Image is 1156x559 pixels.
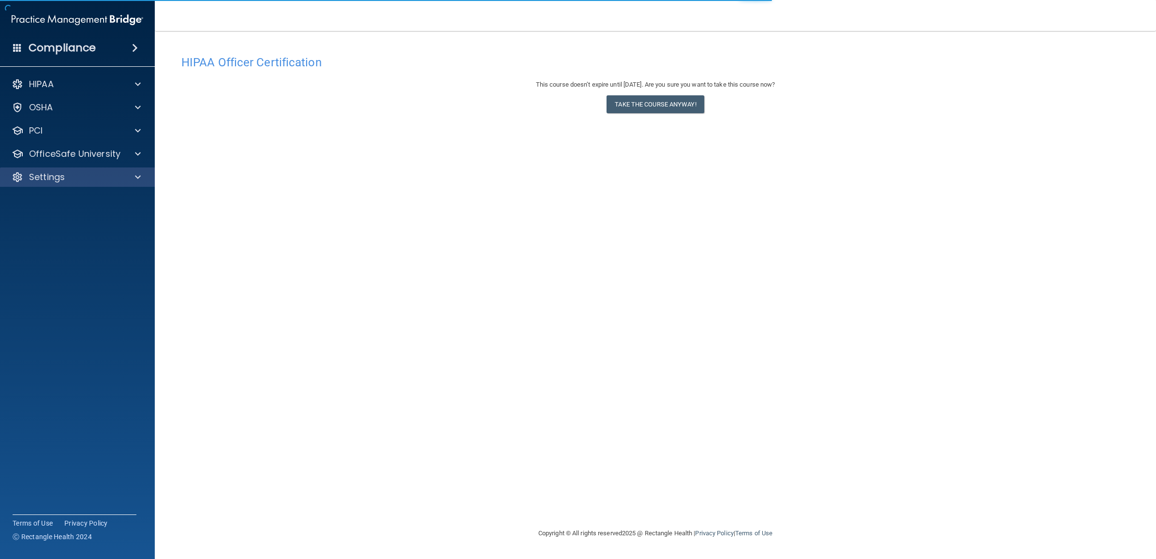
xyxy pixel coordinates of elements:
button: Take the course anyway! [607,95,704,113]
div: Copyright © All rights reserved 2025 @ Rectangle Health | | [479,518,832,549]
p: PCI [29,125,43,136]
div: This course doesn’t expire until [DATE]. Are you sure you want to take this course now? [181,79,1129,91]
a: Settings [12,171,141,183]
h4: HIPAA Officer Certification [181,56,1129,69]
p: OfficeSafe University [29,148,120,160]
a: OfficeSafe University [12,148,141,160]
a: Privacy Policy [695,529,733,537]
a: PCI [12,125,141,136]
img: PMB logo [12,10,143,30]
span: Ⓒ Rectangle Health 2024 [13,532,92,542]
a: Privacy Policy [64,518,108,528]
h4: Compliance [29,41,96,55]
p: HIPAA [29,78,54,90]
a: HIPAA [12,78,141,90]
a: OSHA [12,102,141,113]
a: Terms of Use [735,529,772,537]
p: Settings [29,171,65,183]
a: Terms of Use [13,518,53,528]
p: OSHA [29,102,53,113]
